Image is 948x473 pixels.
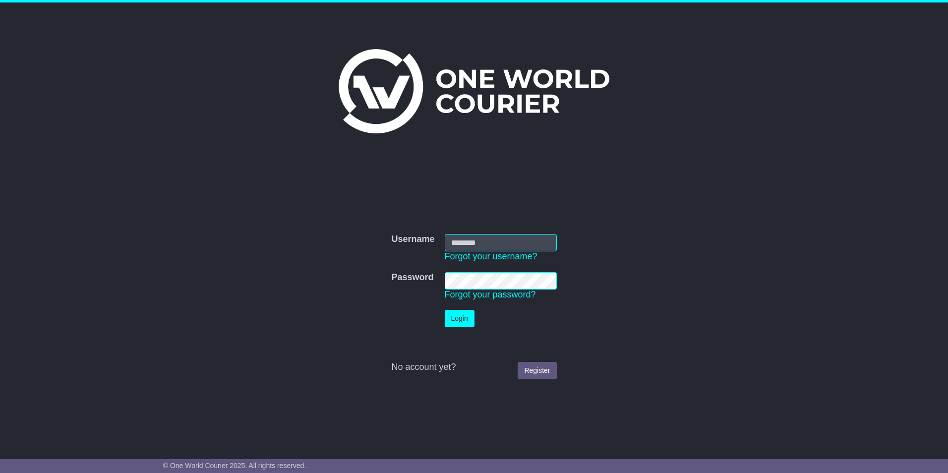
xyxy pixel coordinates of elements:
a: Forgot your password? [445,290,536,299]
div: No account yet? [391,362,556,373]
button: Login [445,310,474,327]
img: One World [339,49,609,133]
a: Forgot your username? [445,251,537,261]
span: © One World Courier 2025. All rights reserved. [163,462,306,470]
label: Username [391,234,434,245]
label: Password [391,272,433,283]
a: Register [518,362,556,379]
